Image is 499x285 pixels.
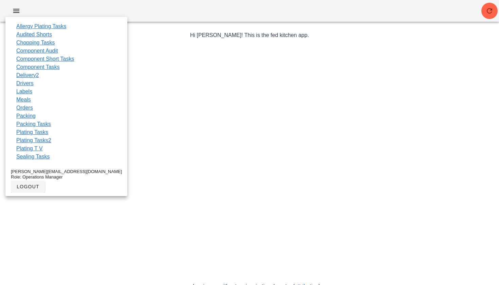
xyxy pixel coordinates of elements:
div: Role: Operations Manager [11,174,122,180]
a: Chopping Tasks [16,39,55,47]
a: Packing Tasks [16,120,51,128]
a: Plating Tasks2 [16,136,51,145]
a: Drivers [16,79,34,88]
a: Allergy Plating Tasks [16,22,66,31]
a: Component Tasks [16,63,60,71]
a: Delivery2 [16,71,39,79]
span: logout [16,184,39,189]
a: Sealing Tasks [16,153,50,161]
button: logout [11,180,45,193]
a: Packing [16,112,36,120]
p: Hi [PERSON_NAME]! This is the fed kitchen app. [53,31,447,39]
a: Component Short Tasks [16,55,74,63]
div: [PERSON_NAME][EMAIL_ADDRESS][DOMAIN_NAME] [11,169,122,174]
a: Plating T V [16,145,43,153]
a: Meals [16,96,31,104]
a: Plating Tasks [16,128,48,136]
a: Labels [16,88,32,96]
a: Orders [16,104,33,112]
a: Component Audit [16,47,58,55]
a: Audited Shorts [16,31,52,39]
